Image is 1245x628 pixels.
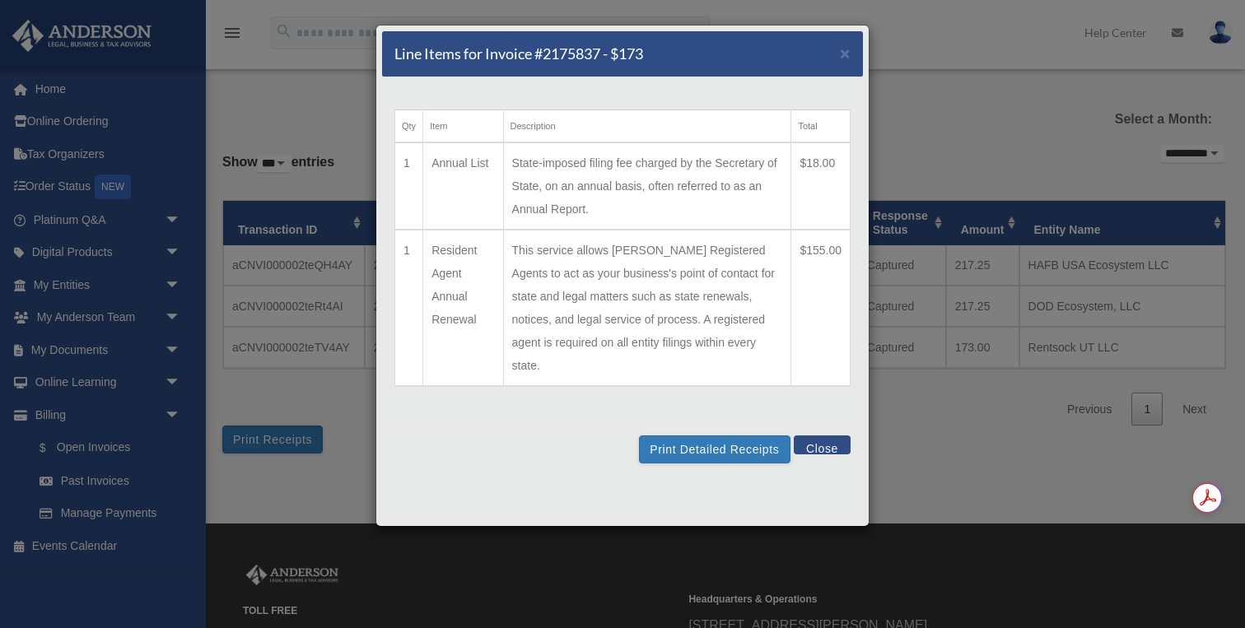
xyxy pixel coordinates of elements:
button: Print Detailed Receipts [639,435,790,463]
button: Close [840,44,851,62]
button: Close [794,435,851,454]
th: Qty [395,110,423,143]
h5: Line Items for Invoice #2175837 - $173 [394,44,643,64]
td: $18.00 [791,142,851,230]
td: Resident Agent Annual Renewal [423,230,503,386]
td: State-imposed filing fee charged by the Secretary of State, on an annual basis, often referred to... [503,142,791,230]
span: × [840,44,851,63]
th: Total [791,110,851,143]
td: 1 [395,142,423,230]
td: 1 [395,230,423,386]
td: Annual List [423,142,503,230]
td: $155.00 [791,230,851,386]
th: Item [423,110,503,143]
td: This service allows [PERSON_NAME] Registered Agents to act as your business's point of contact fo... [503,230,791,386]
th: Description [503,110,791,143]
